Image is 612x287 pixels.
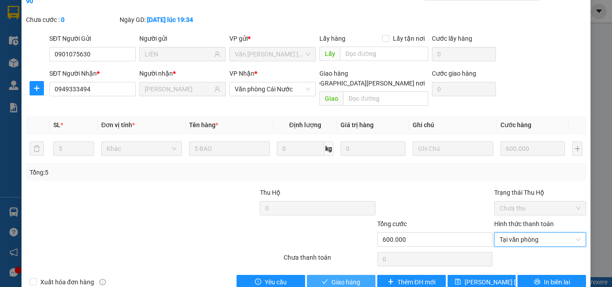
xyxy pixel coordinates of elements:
[500,233,581,246] span: Tại văn phòng
[343,91,428,106] input: Dọc đường
[189,141,270,156] input: VD: Bàn, Ghế
[432,70,476,77] label: Cước giao hàng
[61,16,65,23] b: 0
[26,15,118,25] div: Chưa cước :
[265,277,287,287] span: Yêu cầu
[255,278,261,286] span: exclamation-circle
[465,277,562,287] span: [PERSON_NAME] [PERSON_NAME]
[340,141,405,156] input: 0
[235,47,310,61] span: Văn phòng Hồ Chí Minh
[145,49,212,59] input: Tên người gửi
[534,278,540,286] span: printer
[30,85,43,92] span: plus
[289,121,321,129] span: Định lượng
[319,70,348,77] span: Giao hàng
[120,15,211,25] div: Ngày GD:
[494,220,554,227] label: Hình thức thanh toán
[37,277,98,287] span: Xuất hóa đơn hàng
[99,279,106,285] span: info-circle
[544,277,570,287] span: In biên lai
[30,167,237,177] div: Tổng: 5
[494,188,586,197] div: Trạng thái Thu Hộ
[340,47,428,61] input: Dọc đường
[139,69,226,78] div: Người nhận
[189,121,218,129] span: Tên hàng
[214,86,220,92] span: user
[49,34,136,43] div: SĐT Người Gửi
[53,121,60,129] span: SL
[30,81,44,95] button: plus
[455,278,461,286] span: save
[229,70,254,77] span: VP Nhận
[413,141,493,156] input: Ghi Chú
[283,253,376,268] div: Chưa thanh toán
[30,141,44,156] button: delete
[500,141,565,156] input: 0
[139,34,226,43] div: Người gửi
[432,82,496,96] input: Cước giao hàng
[397,277,435,287] span: Thêm ĐH mới
[322,278,328,286] span: check
[145,84,212,94] input: Tên người nhận
[319,47,340,61] span: Lấy
[388,278,394,286] span: plus
[572,141,582,156] button: plus
[260,189,280,196] span: Thu Hộ
[147,16,193,23] b: [DATE] lúc 19:34
[500,201,581,215] span: Chưa thu
[432,35,472,42] label: Cước lấy hàng
[324,141,333,156] span: kg
[214,51,220,57] span: user
[101,121,135,129] span: Đơn vị tính
[319,91,343,106] span: Giao
[332,277,360,287] span: Giao hàng
[432,47,496,61] input: Cước lấy hàng
[229,34,316,43] div: VP gửi
[302,78,428,88] span: [GEOGRAPHIC_DATA][PERSON_NAME] nơi
[319,35,345,42] span: Lấy hàng
[340,121,374,129] span: Giá trị hàng
[409,116,497,134] th: Ghi chú
[377,220,407,227] span: Tổng cước
[389,34,428,43] span: Lấy tận nơi
[235,82,310,96] span: Văn phòng Cái Nước
[49,69,136,78] div: SĐT Người Nhận
[107,142,177,155] span: Khác
[500,121,531,129] span: Cước hàng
